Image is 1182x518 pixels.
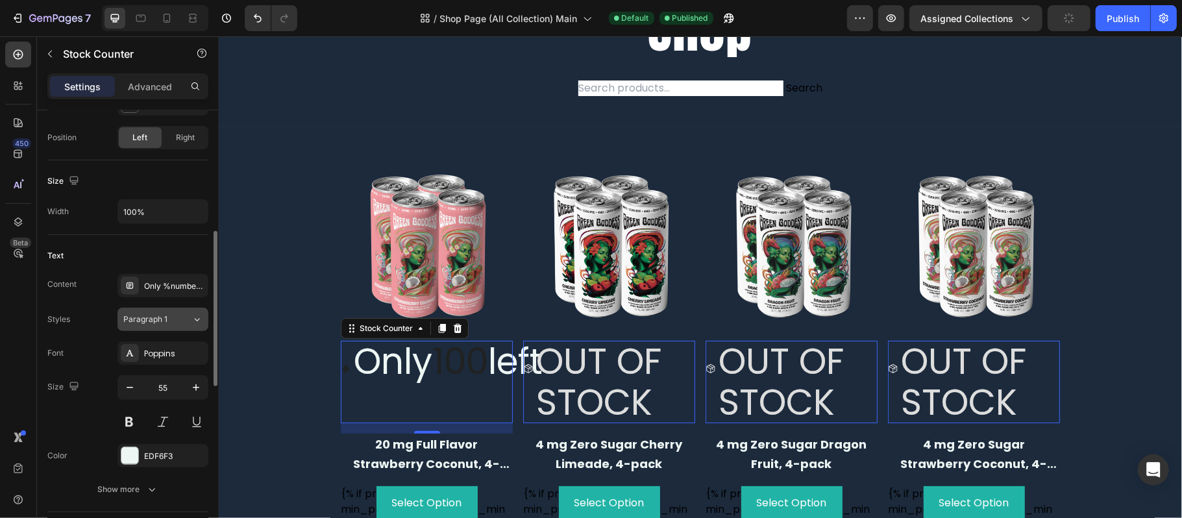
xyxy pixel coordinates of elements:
[47,450,68,462] div: Color
[122,122,294,294] a: 20 mg Full Flavor Strawberry Coconut, 4-pack
[177,132,195,143] span: Right
[47,347,64,359] div: Font
[1138,454,1169,486] div: Open Intercom Messenger
[63,46,173,62] p: Stock Counter
[219,36,1182,518] iframe: Design area
[135,304,307,345] p: Only left
[440,12,578,25] span: Shop Page (All Collection) Main
[47,278,77,290] div: Content
[138,286,197,298] div: Stock Counter
[682,304,841,387] p: OUT OF STOCK
[85,10,91,26] p: 7
[669,122,841,294] a: 4 mg Zero Sugar Strawberry Coconut, 4-pack
[500,304,659,387] p: OUT OF STOCK
[47,132,77,143] div: Position
[538,458,608,475] div: Select Option
[622,12,649,24] span: Default
[214,300,269,350] span: 100
[567,44,604,60] button: Search
[1096,5,1150,31] button: Publish
[128,80,172,93] p: Advanced
[304,122,476,294] a: 4 mg Zero Sugar Cherry Limeade, 4-pack
[122,397,294,439] h2: 20 mg Full Flavor Strawberry Coconut, 4-pack
[705,450,806,483] button: Select Option
[47,206,69,217] div: Width
[5,5,97,31] button: 7
[118,200,208,223] input: Auto
[920,12,1013,25] span: Assigned Collections
[144,450,205,462] div: EDF6F3
[317,304,476,387] p: OUT OF STOCK
[173,458,243,475] div: Select Option
[47,250,64,262] div: Text
[117,308,208,331] button: Paragraph 1
[360,44,565,60] input: Search products...
[487,122,659,294] a: 4 mg Zero Sugar Dragon Fruit, 4-pack
[245,5,297,31] div: Undo/Redo
[144,280,205,292] div: Only %number% left
[669,397,841,439] h2: 4 mg Zero Sugar Strawberry Coconut, 4-pack
[123,314,167,325] span: Paragraph 1
[304,397,476,439] h2: 4 mg Zero Sugar Cherry Limeade, 4-pack
[47,314,70,325] div: Styles
[47,173,82,190] div: Size
[144,348,205,360] div: Poppins
[434,12,437,25] span: /
[47,478,208,501] button: Show more
[158,450,259,483] button: Select Option
[98,483,158,496] div: Show more
[133,132,148,143] span: Left
[12,138,31,149] div: 450
[340,450,441,483] button: Select Option
[523,450,624,483] button: Select Option
[909,5,1042,31] button: Assigned Collections
[356,458,426,475] div: Select Option
[64,80,101,93] p: Settings
[1107,12,1139,25] div: Publish
[720,458,791,475] div: Select Option
[10,238,31,248] div: Beta
[672,12,708,24] span: Published
[487,397,659,439] h2: 4 mg Zero Sugar Dragon Fruit, 4-pack
[47,378,82,396] div: Size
